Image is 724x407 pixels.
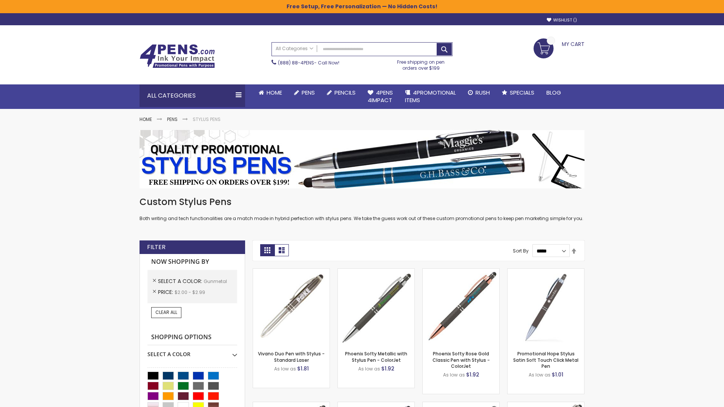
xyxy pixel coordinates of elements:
a: Pencils [321,84,362,101]
img: Stylus Pens [140,130,584,188]
span: Price [158,288,175,296]
span: $1.92 [466,371,479,378]
div: Both writing and tech functionalities are a match made in hybrid perfection with stylus pens. We ... [140,196,584,222]
div: All Categories [140,84,245,107]
a: Wishlist [547,17,577,23]
a: Phoenix Softy Metallic with Stylus Pen - ColorJet [345,350,407,363]
span: All Categories [276,46,313,52]
a: Rush [462,84,496,101]
div: Select A Color [147,345,237,358]
span: Gunmetal [204,278,227,285]
span: 4Pens 4impact [368,89,393,104]
a: 4Pens4impact [362,84,399,109]
span: Blog [546,89,561,96]
span: $1.01 [552,371,563,378]
span: Clear All [155,309,177,315]
a: Phoenix Softy Rose Gold Classic Pen with Stylus - ColorJet [433,350,490,369]
a: Home [140,116,152,122]
span: As low as [529,372,551,378]
span: $1.92 [381,365,394,372]
span: Pencils [334,89,356,96]
span: $2.00 - $2.99 [175,289,205,295]
img: Phoenix Softy Rose Gold Classic Pen with Stylus - ColorJet-Gunmetal [423,269,499,345]
a: Pens [288,84,321,101]
label: Sort By [513,248,529,254]
span: $1.81 [297,365,309,372]
a: (888) 88-4PENS [278,60,314,66]
a: Blog [540,84,567,101]
strong: Stylus Pens [193,116,221,122]
a: Promotional Hope Stylus Satin Soft Touch Click Metal Pen-Gunmetal [508,268,584,275]
span: As low as [443,372,465,378]
a: Pens [167,116,178,122]
span: 4PROMOTIONAL ITEMS [405,89,456,104]
a: Phoenix Softy Metallic with Stylus Pen - ColorJet-Gunmetal [338,268,414,275]
span: As low as [274,366,296,372]
img: 4Pens Custom Pens and Promotional Products [140,44,215,68]
a: Vivano Duo Pen with Stylus - Standard Laser [258,350,325,363]
strong: Grid [260,244,275,256]
a: All Categories [272,43,317,55]
a: Vivano Duo Pen with Stylus - Standard Laser-Gunmetal [253,268,330,275]
strong: Now Shopping by [147,254,237,270]
span: Rush [476,89,490,96]
img: Phoenix Softy Metallic with Stylus Pen - ColorJet-Gunmetal [338,269,414,345]
img: Promotional Hope Stylus Satin Soft Touch Click Metal Pen-Gunmetal [508,269,584,345]
span: - Call Now! [278,60,339,66]
span: Pens [302,89,315,96]
span: As low as [358,366,380,372]
strong: Filter [147,243,166,251]
div: Free shipping on pen orders over $199 [390,56,453,71]
a: Promotional Hope Stylus Satin Soft Touch Click Metal Pen [513,350,578,369]
span: Select A Color [158,277,204,285]
a: Phoenix Softy Rose Gold Classic Pen with Stylus - ColorJet-Gunmetal [423,268,499,275]
span: Home [267,89,282,96]
a: Home [253,84,288,101]
h1: Custom Stylus Pens [140,196,584,208]
img: Vivano Duo Pen with Stylus - Standard Laser-Gunmetal [253,269,330,345]
strong: Shopping Options [147,329,237,346]
a: 4PROMOTIONALITEMS [399,84,462,109]
a: Specials [496,84,540,101]
a: Clear All [151,307,181,318]
span: Specials [510,89,534,96]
